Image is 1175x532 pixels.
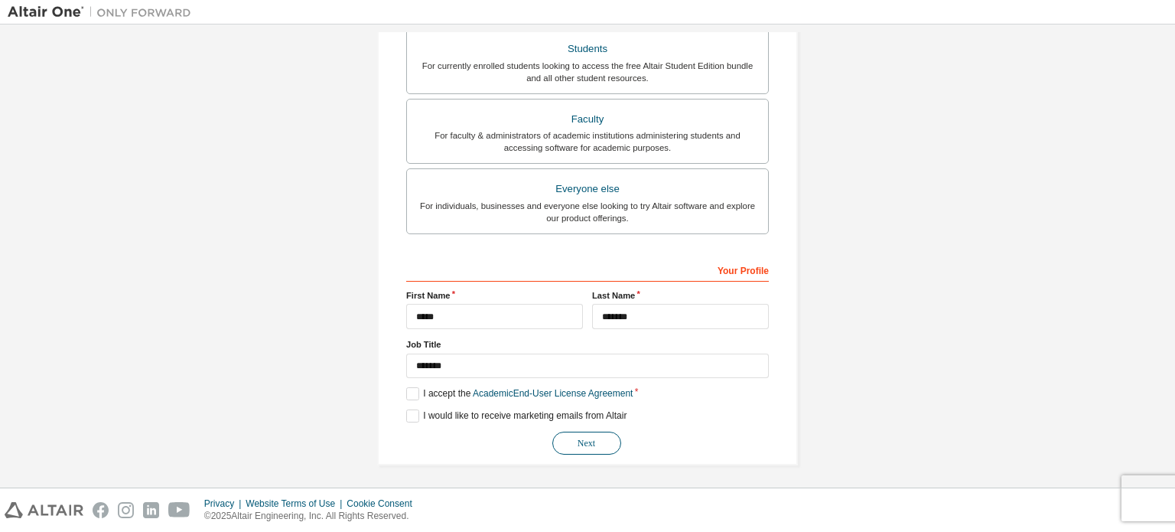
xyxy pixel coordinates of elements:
[143,502,159,518] img: linkedin.svg
[416,60,759,84] div: For currently enrolled students looking to access the free Altair Student Edition bundle and all ...
[204,498,246,510] div: Privacy
[406,289,583,302] label: First Name
[204,510,422,523] p: © 2025 Altair Engineering, Inc. All Rights Reserved.
[416,178,759,200] div: Everyone else
[168,502,190,518] img: youtube.svg
[93,502,109,518] img: facebook.svg
[8,5,199,20] img: Altair One
[406,410,627,423] label: I would like to receive marketing emails from Altair
[118,502,134,518] img: instagram.svg
[592,289,769,302] label: Last Name
[473,388,633,399] a: Academic End-User License Agreement
[552,432,621,455] button: Next
[406,338,769,351] label: Job Title
[416,38,759,60] div: Students
[347,498,421,510] div: Cookie Consent
[246,498,347,510] div: Website Terms of Use
[406,257,769,282] div: Your Profile
[5,502,83,518] img: altair_logo.svg
[406,387,633,400] label: I accept the
[416,129,759,154] div: For faculty & administrators of academic institutions administering students and accessing softwa...
[416,109,759,130] div: Faculty
[416,200,759,224] div: For individuals, businesses and everyone else looking to try Altair software and explore our prod...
